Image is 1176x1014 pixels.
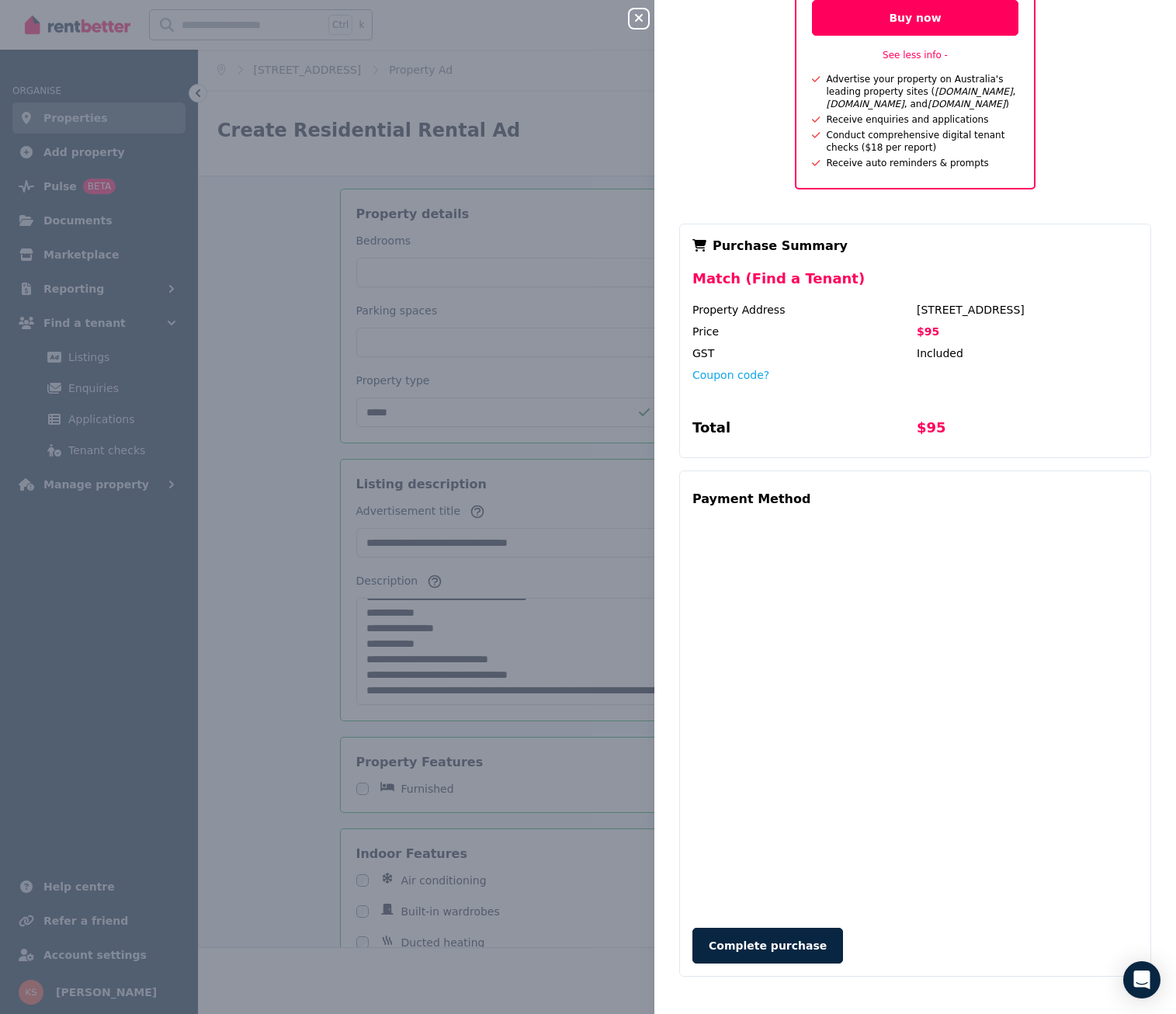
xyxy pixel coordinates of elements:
[820,113,989,126] div: Receive enquiries and applications
[917,325,939,338] span: $95
[692,928,843,964] button: Complete purchase
[917,417,1138,445] div: $95
[827,99,904,109] i: [DOMAIN_NAME]
[689,518,1141,912] iframe: Secure payment input frame
[935,86,1012,97] i: [DOMAIN_NAME]
[692,324,914,339] div: Price
[692,417,914,445] div: Total
[692,484,810,515] div: Payment Method
[883,50,948,61] a: See less info -
[928,99,1005,109] i: [DOMAIN_NAME]
[820,129,1019,154] div: Conduct comprehensive digital tenant checks ($18 per report)
[820,157,989,169] div: Receive auto reminders & prompts
[692,367,769,383] button: Coupon code?
[917,346,1138,361] div: Included
[692,346,914,361] div: GST
[820,73,1019,110] div: Advertise your property on Australia's leading property sites ( , , and )
[692,237,1138,255] div: Purchase Summary
[692,302,914,318] div: Property Address
[1123,961,1160,998] div: Open Intercom Messenger
[917,302,1138,318] div: [STREET_ADDRESS]
[692,268,1138,302] div: Match (Find a Tenant)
